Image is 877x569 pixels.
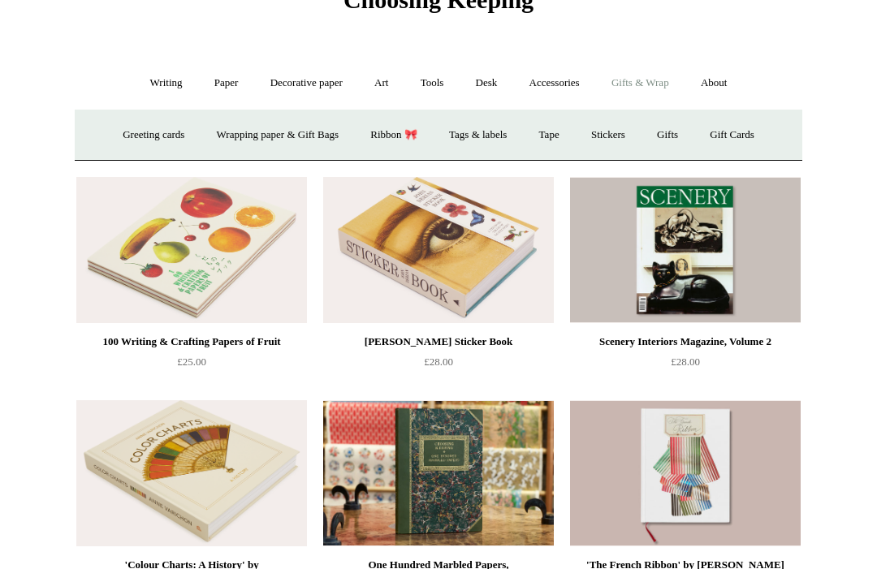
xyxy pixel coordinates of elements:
[434,114,521,157] a: Tags & labels
[525,114,574,157] a: Tape
[642,114,693,157] a: Gifts
[323,400,554,546] a: One Hundred Marbled Papers, John Jeffery - Edition 1 of 2 One Hundred Marbled Papers, John Jeffer...
[136,62,197,105] a: Writing
[570,177,801,323] a: Scenery Interiors Magazine, Volume 2 Scenery Interiors Magazine, Volume 2
[695,114,769,157] a: Gift Cards
[570,400,801,546] img: 'The French Ribbon' by Suzanne Slesin
[177,356,206,368] span: £25.00
[202,114,353,157] a: Wrapping paper & Gift Bags
[76,177,307,323] a: 100 Writing & Crafting Papers of Fruit 100 Writing & Crafting Papers of Fruit
[570,332,801,399] a: Scenery Interiors Magazine, Volume 2 £28.00
[597,62,684,105] a: Gifts & Wrap
[570,177,801,323] img: Scenery Interiors Magazine, Volume 2
[406,62,459,105] a: Tools
[80,332,303,351] div: 100 Writing & Crafting Papers of Fruit
[200,62,253,105] a: Paper
[76,332,307,399] a: 100 Writing & Crafting Papers of Fruit £25.00
[686,62,742,105] a: About
[323,332,554,399] a: [PERSON_NAME] Sticker Book £28.00
[577,114,640,157] a: Stickers
[76,400,307,546] img: 'Colour Charts: A History' by Anne Varichon
[256,62,357,105] a: Decorative paper
[461,62,512,105] a: Desk
[424,356,453,368] span: £28.00
[671,356,700,368] span: £28.00
[360,62,403,105] a: Art
[515,62,594,105] a: Accessories
[76,400,307,546] a: 'Colour Charts: A History' by Anne Varichon 'Colour Charts: A History' by Anne Varichon
[323,400,554,546] img: One Hundred Marbled Papers, John Jeffery - Edition 1 of 2
[108,114,199,157] a: Greeting cards
[570,400,801,546] a: 'The French Ribbon' by Suzanne Slesin 'The French Ribbon' by Suzanne Slesin
[356,114,432,157] a: Ribbon 🎀
[323,177,554,323] img: John Derian Sticker Book
[76,177,307,323] img: 100 Writing & Crafting Papers of Fruit
[323,177,554,323] a: John Derian Sticker Book John Derian Sticker Book
[327,332,550,351] div: [PERSON_NAME] Sticker Book
[574,332,797,351] div: Scenery Interiors Magazine, Volume 2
